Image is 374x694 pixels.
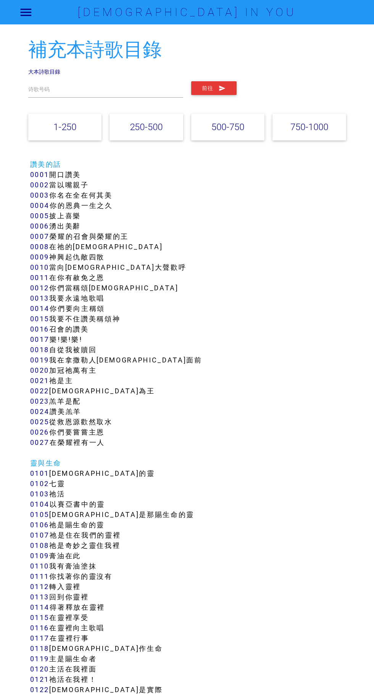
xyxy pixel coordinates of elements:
a: 讚美的話 [30,160,62,169]
a: 0103 [30,490,50,498]
button: 前往 [191,81,237,95]
a: 0026 [30,428,50,436]
a: 0016 [30,325,50,333]
a: 0027 [30,438,50,447]
a: 0110 [30,562,50,570]
a: 0020 [30,366,50,375]
a: 1-250 [53,121,76,132]
a: 0118 [30,644,50,653]
a: 0007 [30,232,50,241]
a: 0105 [30,510,50,519]
a: 0003 [30,191,50,200]
a: 0019 [30,356,50,364]
a: 0008 [30,242,50,251]
a: 0104 [30,500,50,509]
a: 0119 [30,654,50,663]
a: 0117 [30,634,50,642]
a: 500-750 [211,121,244,132]
h2: 補充本詩歌目錄 [28,39,346,60]
a: 0109 [30,551,50,560]
a: 250-500 [130,121,163,132]
a: 750-1000 [290,121,328,132]
label: 诗歌号码 [28,85,50,93]
a: 0106 [30,520,50,529]
a: 0115 [30,613,50,622]
a: 0025 [30,417,50,426]
a: 0021 [30,376,50,385]
a: 0011 [30,273,50,282]
a: 大本詩歌目錄 [28,68,60,75]
a: 0101 [30,469,50,478]
a: 0102 [30,479,50,488]
a: 0012 [30,283,50,292]
a: 0121 [30,675,50,684]
a: 0111 [30,572,50,581]
a: 0004 [30,201,50,210]
a: 0114 [30,603,50,612]
a: 0002 [30,180,50,189]
a: 0001 [30,170,50,179]
a: 0108 [30,541,50,550]
a: 0122 [30,685,50,694]
a: 0112 [30,582,50,591]
a: 0013 [30,294,50,303]
a: 0018 [30,345,50,354]
a: 靈與生命 [30,459,62,467]
a: 0023 [30,397,50,406]
a: 0015 [30,314,50,323]
a: 0014 [30,304,50,313]
a: 0017 [30,335,50,344]
a: 0113 [30,593,50,601]
a: 0116 [30,623,50,632]
a: 0107 [30,531,50,539]
a: 0005 [30,211,50,220]
a: 0120 [30,665,50,673]
a: 0006 [30,222,50,230]
a: 0010 [30,263,50,272]
a: 0009 [30,253,50,261]
a: 0024 [30,407,50,416]
a: 0022 [30,386,50,395]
